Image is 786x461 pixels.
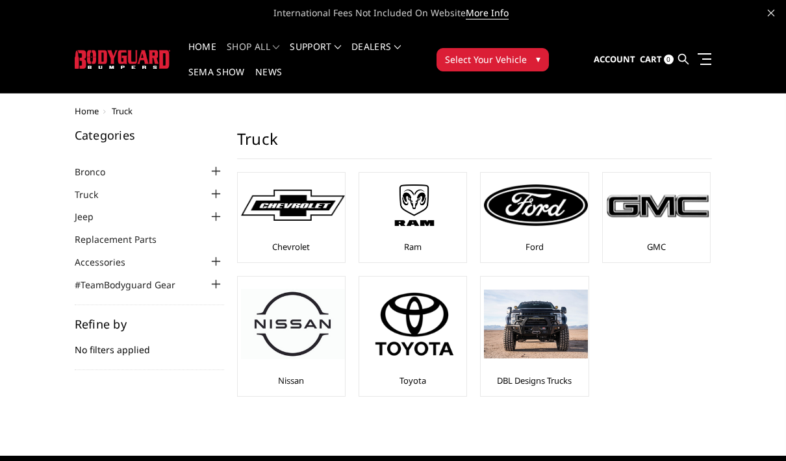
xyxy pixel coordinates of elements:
[75,318,224,370] div: No filters applied
[594,53,635,65] span: Account
[351,42,401,68] a: Dealers
[75,105,99,117] a: Home
[227,42,279,68] a: shop all
[640,53,662,65] span: Cart
[647,241,666,253] a: GMC
[75,165,121,179] a: Bronco
[290,42,341,68] a: Support
[536,52,540,66] span: ▾
[437,48,549,71] button: Select Your Vehicle
[278,375,304,386] a: Nissan
[237,129,712,159] h1: Truck
[466,6,509,19] a: More Info
[75,255,142,269] a: Accessories
[445,53,527,66] span: Select Your Vehicle
[75,210,110,223] a: Jeep
[399,375,426,386] a: Toyota
[75,318,224,330] h5: Refine by
[664,55,674,64] span: 0
[75,278,192,292] a: #TeamBodyguard Gear
[112,105,133,117] span: Truck
[188,42,216,68] a: Home
[75,129,224,141] h5: Categories
[404,241,422,253] a: Ram
[640,42,674,77] a: Cart 0
[526,241,544,253] a: Ford
[75,50,170,69] img: BODYGUARD BUMPERS
[75,188,114,201] a: Truck
[188,68,245,93] a: SEMA Show
[497,375,572,386] a: DBL Designs Trucks
[594,42,635,77] a: Account
[272,241,310,253] a: Chevrolet
[75,232,173,246] a: Replacement Parts
[255,68,282,93] a: News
